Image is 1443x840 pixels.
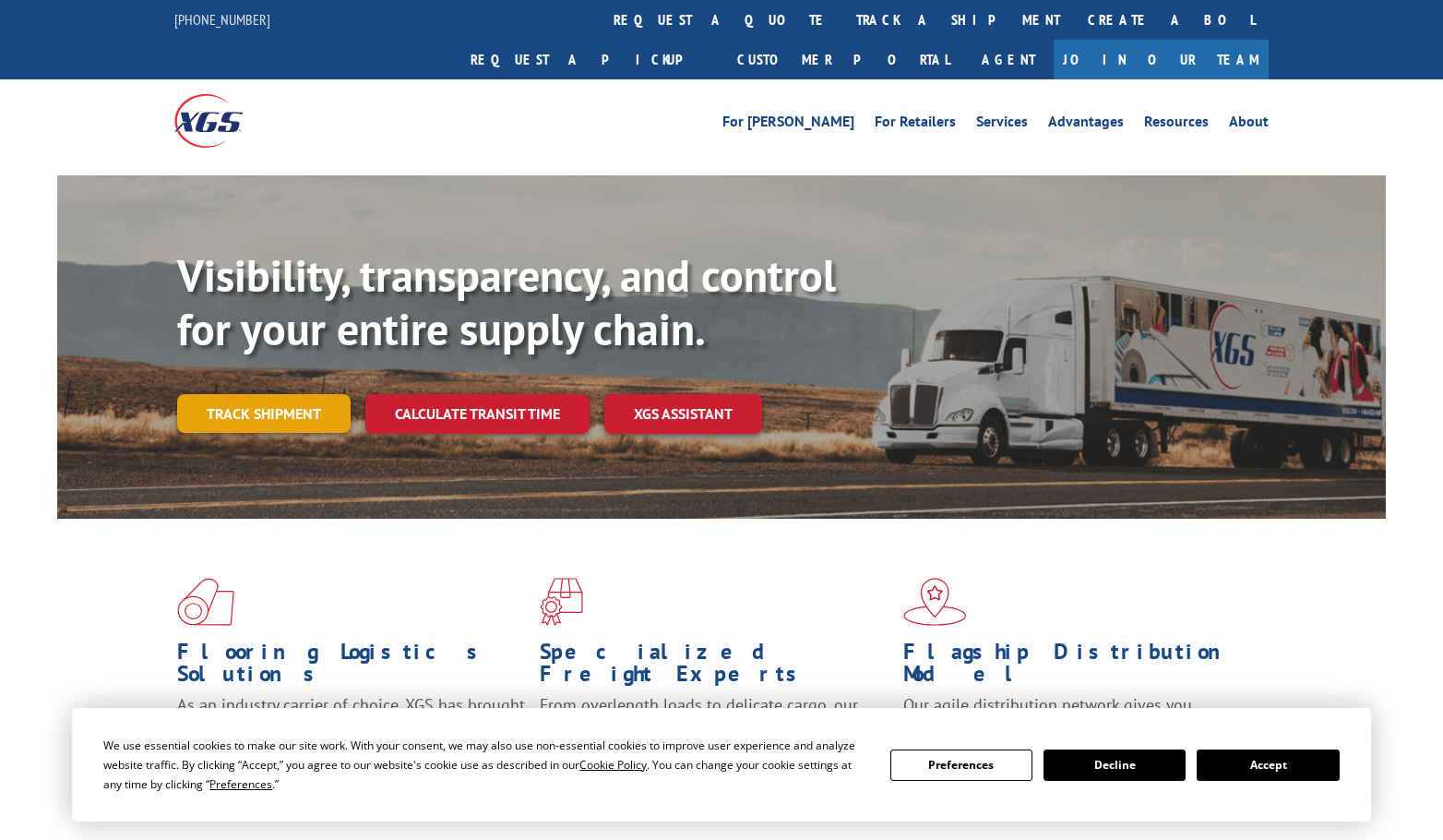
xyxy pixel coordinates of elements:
h1: Specialized Freight Experts [540,641,888,694]
a: For Retailers [875,114,956,135]
a: About [1229,114,1269,135]
a: Services [976,114,1028,135]
img: xgs-icon-focused-on-flooring-red [540,578,583,626]
a: Request a pickup [457,40,723,79]
div: Cookie Consent Prompt [72,708,1371,822]
h1: Flooring Logistics Solutions [177,641,526,694]
a: XGS ASSISTANT [604,394,762,434]
a: For [PERSON_NAME] [722,114,854,135]
a: [PHONE_NUMBER] [174,10,270,29]
button: Decline [1043,750,1186,781]
button: Accept [1197,750,1339,781]
img: xgs-icon-flagship-distribution-model-red [903,578,967,626]
a: Resources [1144,114,1209,135]
div: We use essential cookies to make our site work. With your consent, we may also use non-essential ... [103,736,867,794]
span: Our agile distribution network gives you nationwide inventory management on demand. [903,694,1243,738]
a: Advantages [1048,114,1124,135]
img: xgs-icon-total-supply-chain-intelligence-red [177,578,234,626]
button: Preferences [890,750,1032,781]
span: Preferences [209,776,272,792]
p: From overlength loads to delicate cargo, our experienced staff knows the best way to move your fr... [540,694,888,776]
a: Customer Portal [723,40,963,79]
a: Calculate transit time [365,394,590,434]
a: Agent [963,40,1054,79]
span: Cookie Policy [579,757,647,773]
h1: Flagship Distribution Model [903,641,1252,694]
span: As an industry carrier of choice, XGS has brought innovation and dedication to flooring logistics... [177,694,525,760]
b: Visibility, transparency, and control for your entire supply chain. [177,246,836,357]
a: Join Our Team [1054,40,1269,79]
a: Track shipment [177,394,351,433]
